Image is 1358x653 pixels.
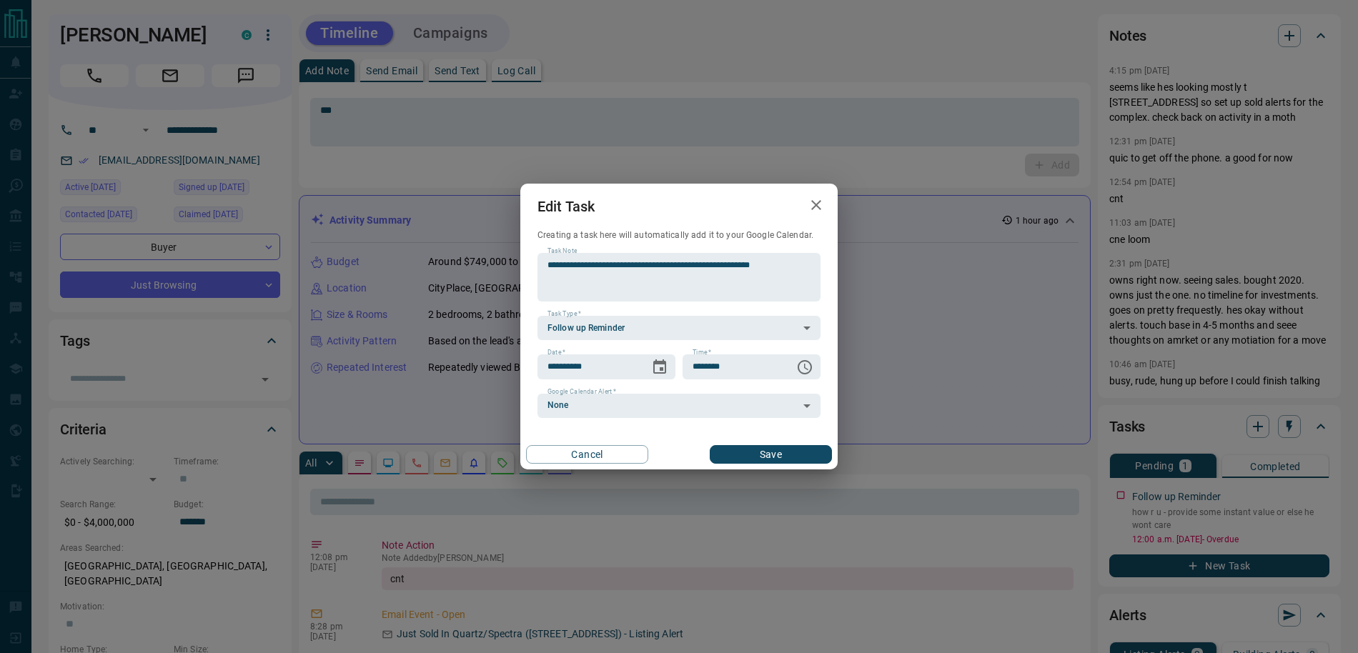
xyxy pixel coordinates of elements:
label: Time [693,348,711,357]
div: None [537,394,821,418]
label: Date [547,348,565,357]
div: Follow up Reminder [537,316,821,340]
button: Choose time, selected time is 12:00 AM [790,353,819,382]
button: Cancel [526,445,648,464]
h2: Edit Task [520,184,612,229]
label: Google Calendar Alert [547,387,616,397]
p: Creating a task here will automatically add it to your Google Calendar. [537,229,821,241]
label: Task Type [547,309,581,319]
button: Save [710,445,832,464]
button: Choose date, selected date is Mar 10, 2026 [645,353,674,382]
label: Task Note [547,246,577,256]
